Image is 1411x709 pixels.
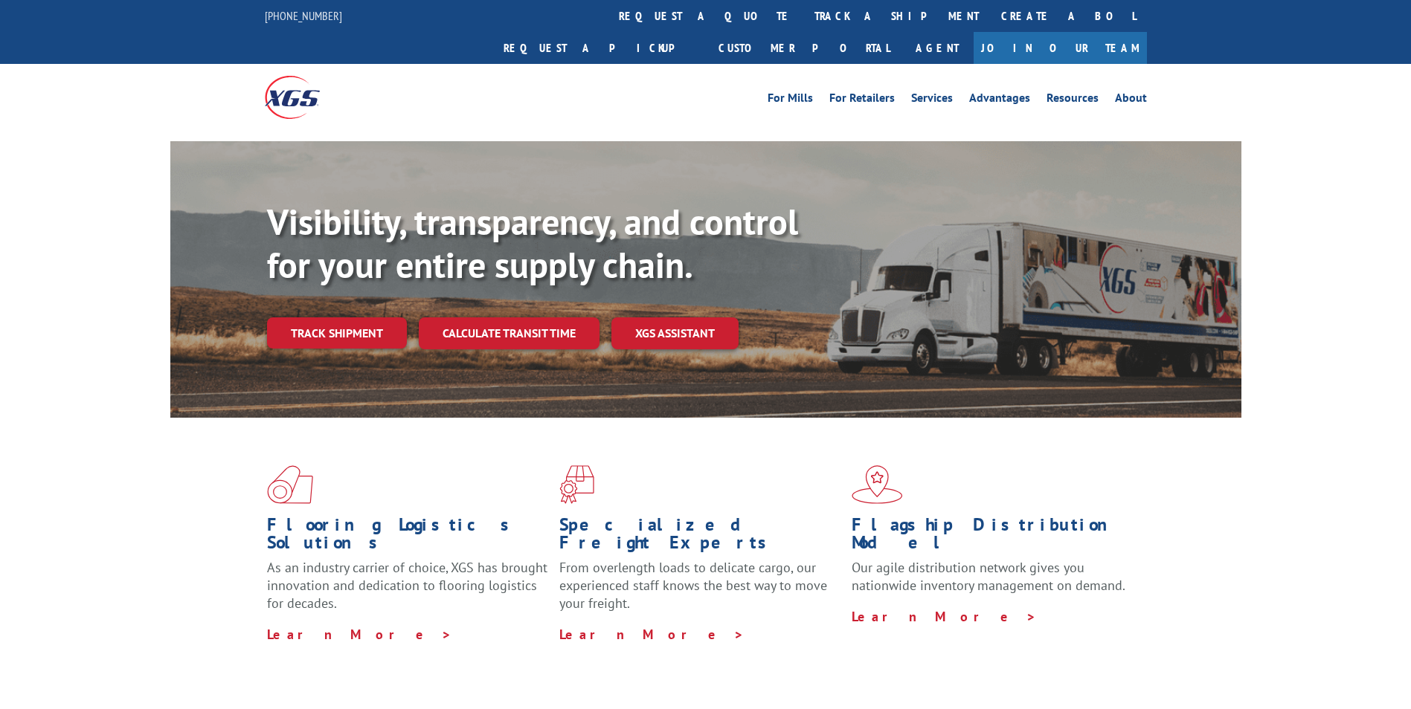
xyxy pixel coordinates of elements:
a: Learn More > [267,626,452,643]
a: Agent [901,32,974,64]
h1: Flooring Logistics Solutions [267,516,548,559]
a: Resources [1047,92,1099,109]
span: Our agile distribution network gives you nationwide inventory management on demand. [852,559,1125,594]
h1: Specialized Freight Experts [559,516,841,559]
b: Visibility, transparency, and control for your entire supply chain. [267,198,798,288]
img: xgs-icon-total-supply-chain-intelligence-red [267,465,313,504]
a: Advantages [969,92,1030,109]
a: Calculate transit time [419,317,600,349]
h1: Flagship Distribution Model [852,516,1133,559]
a: Track shipment [267,317,407,349]
a: Join Our Team [974,32,1147,64]
img: xgs-icon-focused-on-flooring-red [559,465,594,504]
a: About [1115,92,1147,109]
a: For Mills [768,92,813,109]
a: Services [911,92,953,109]
a: For Retailers [829,92,895,109]
a: Customer Portal [707,32,901,64]
p: From overlength loads to delicate cargo, our experienced staff knows the best way to move your fr... [559,559,841,625]
a: Request a pickup [492,32,707,64]
a: [PHONE_NUMBER] [265,8,342,23]
span: As an industry carrier of choice, XGS has brought innovation and dedication to flooring logistics... [267,559,547,612]
img: xgs-icon-flagship-distribution-model-red [852,465,903,504]
a: XGS ASSISTANT [611,317,739,349]
a: Learn More > [852,608,1037,625]
a: Learn More > [559,626,745,643]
